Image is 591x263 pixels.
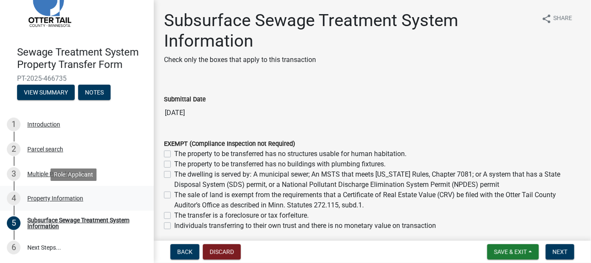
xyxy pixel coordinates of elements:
span: Back [177,248,193,255]
div: 3 [7,167,20,181]
div: 6 [7,241,20,254]
div: Property Information [27,195,83,201]
button: Save & Exit [487,244,539,260]
div: Role: Applicant [50,168,97,181]
div: Introduction [27,121,60,127]
button: Back [170,244,199,260]
wm-modal-confirm: Notes [78,89,111,96]
div: 4 [7,192,20,205]
label: Individuals transferring to their own trust and there is no monetary value on transaction [174,221,436,231]
i: share [541,14,552,24]
div: Subsurface Sewage Treatment System Information [27,217,140,229]
button: Notes [78,85,111,100]
label: EXEMPT (Compliance Inspection not Required) [164,141,295,147]
div: Multiple Parcel Search [27,171,86,177]
span: Next [553,248,568,255]
div: 1 [7,118,20,131]
wm-modal-confirm: Summary [17,89,75,96]
p: Check only the boxes that apply to this transaction [164,55,535,65]
label: The property to be transferred has no structures usable for human habitation. [174,149,407,159]
span: Share [553,14,572,24]
div: Parcel search [27,146,63,152]
label: Submittal Date [164,97,206,103]
label: The transfer is a foreclosure or tax forfeiture. [174,210,309,221]
span: PT-2025-466735 [17,74,137,83]
button: Next [546,244,574,260]
label: The property to be transferred has no buildings with plumbing fixtures. [174,159,386,169]
label: The sale of land is exempt from the requirements that a Certificate of Real Estate Value (CRV) be... [174,190,581,210]
button: Discard [203,244,241,260]
div: 2 [7,142,20,156]
label: The dwelling is served by: A municipal sewer; An MSTS that meets [US_STATE] Rules, Chapter 7081; ... [174,169,581,190]
h1: Subsurface Sewage Treatment System Information [164,10,535,51]
button: View Summary [17,85,75,100]
span: Save & Exit [494,248,527,255]
div: 5 [7,216,20,230]
button: shareShare [535,10,579,27]
h4: Sewage Treatment System Property Transfer Form [17,46,147,71]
